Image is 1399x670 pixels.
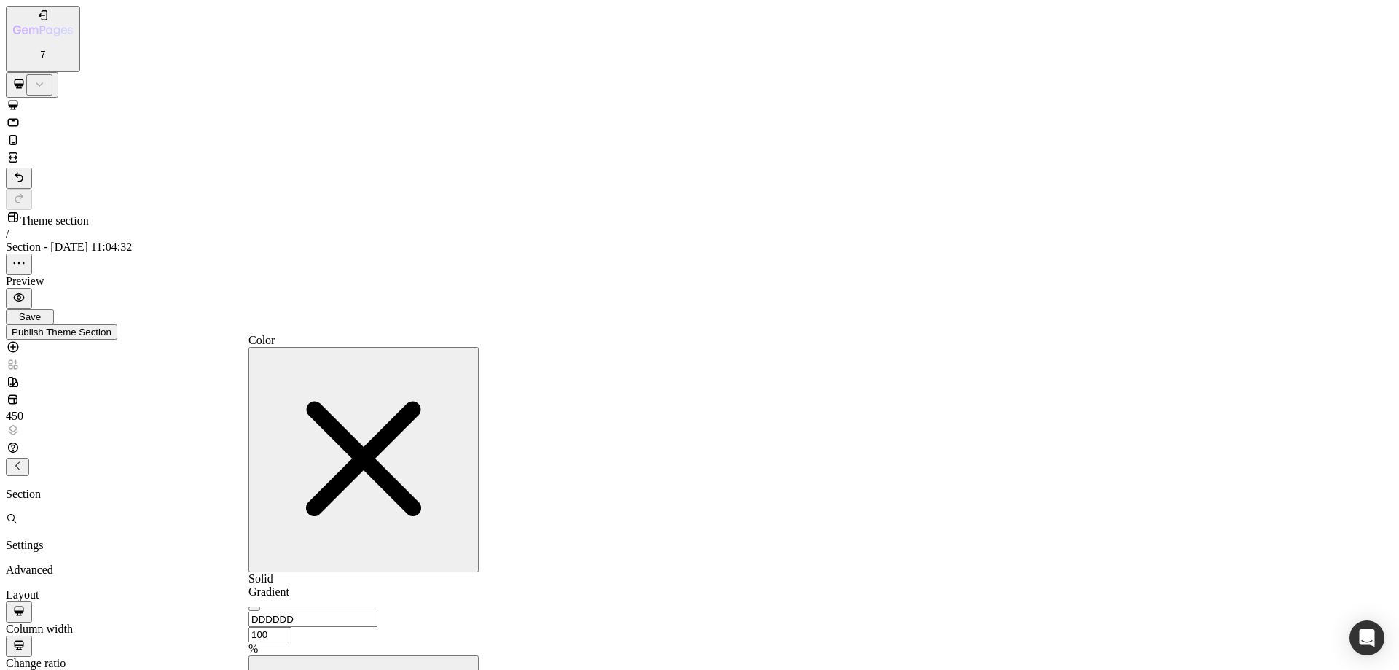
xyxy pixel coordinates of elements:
[6,105,1148,118] div: Carousel
[6,410,35,423] div: 450
[248,612,377,627] input: Eg: FFFFFF
[6,275,1393,288] div: Preview
[13,49,73,60] p: 7
[248,585,289,598] span: Gradient
[6,324,117,340] button: Publish Theme Section
[248,334,479,347] div: Color
[6,309,54,324] button: Save
[6,241,132,253] span: Section - [DATE] 11:04:32
[6,657,66,669] span: Change ratio
[6,168,1393,210] div: Undo/Redo
[6,539,79,552] p: Settings
[12,327,111,338] div: Publish Theme Section
[248,572,273,585] span: Solid
[19,311,41,322] span: Save
[6,588,1393,623] div: Layout
[248,642,258,655] span: %
[1349,620,1384,655] div: Open Intercom Messenger
[6,227,9,240] span: /
[6,564,79,577] p: Advanced
[20,214,89,227] span: Theme section
[6,6,80,72] button: 7
[6,488,1393,501] p: Section
[6,623,1393,657] div: Column width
